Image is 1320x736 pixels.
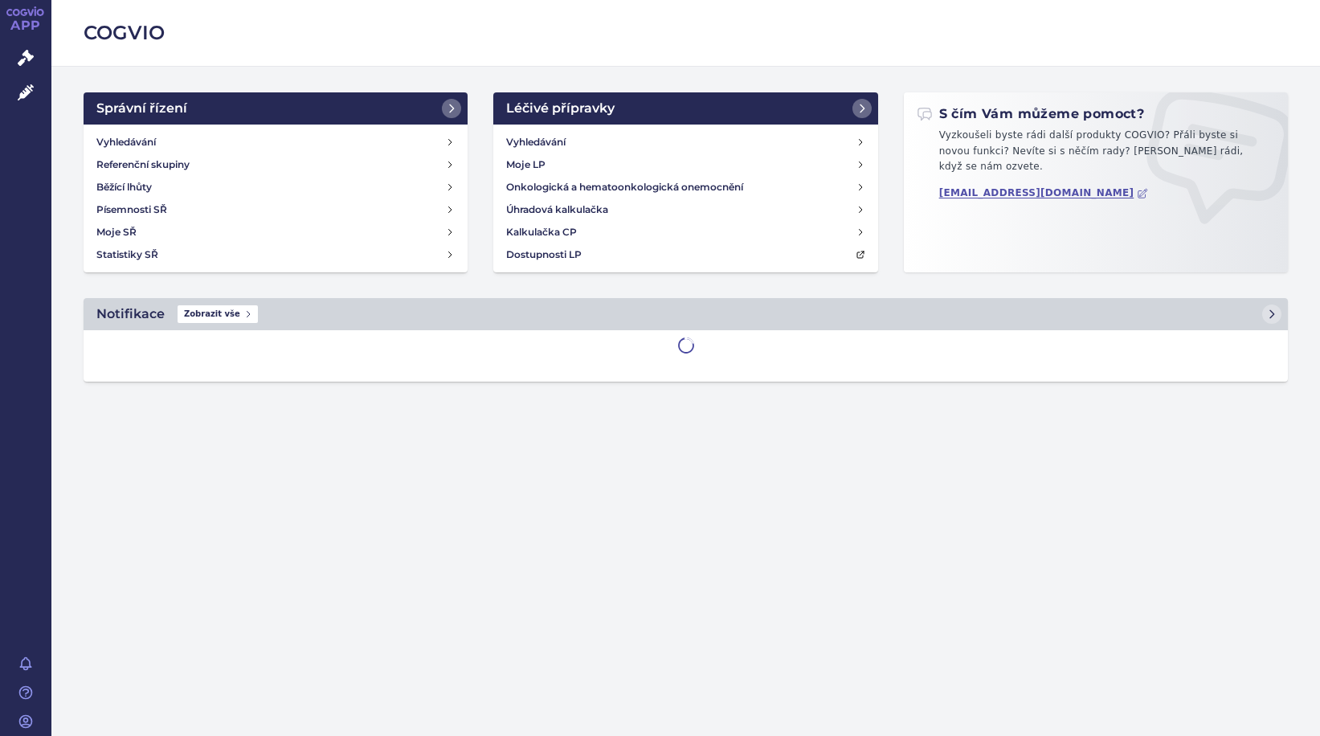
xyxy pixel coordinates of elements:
a: NotifikaceZobrazit vše [84,298,1288,330]
h4: Statistiky SŘ [96,247,158,263]
h4: Dostupnosti LP [506,247,582,263]
h2: S čím Vám můžeme pomoct? [917,105,1145,123]
a: Moje LP [500,153,871,176]
a: Onkologická a hematoonkologická onemocnění [500,176,871,198]
a: Úhradová kalkulačka [500,198,871,221]
h4: Referenční skupiny [96,157,190,173]
h4: Úhradová kalkulačka [506,202,608,218]
a: Vyhledávání [500,131,871,153]
h2: Léčivé přípravky [506,99,615,118]
h4: Vyhledávání [506,134,566,150]
a: Moje SŘ [90,221,461,243]
span: Zobrazit vše [178,305,258,323]
h4: Kalkulačka CP [506,224,577,240]
h4: Onkologická a hematoonkologická onemocnění [506,179,743,195]
h4: Písemnosti SŘ [96,202,167,218]
a: Léčivé přípravky [493,92,877,125]
h2: COGVIO [84,19,1288,47]
a: Referenční skupiny [90,153,461,176]
h2: Notifikace [96,305,165,324]
p: Vyzkoušeli byste rádi další produkty COGVIO? Přáli byste si novou funkci? Nevíte si s něčím rady?... [917,128,1275,182]
a: [EMAIL_ADDRESS][DOMAIN_NAME] [939,187,1149,199]
a: Písemnosti SŘ [90,198,461,221]
a: Správní řízení [84,92,468,125]
h4: Moje LP [506,157,546,173]
h4: Moje SŘ [96,224,137,240]
a: Dostupnosti LP [500,243,871,266]
h2: Správní řízení [96,99,187,118]
h4: Běžící lhůty [96,179,152,195]
a: Kalkulačka CP [500,221,871,243]
h4: Vyhledávání [96,134,156,150]
a: Běžící lhůty [90,176,461,198]
a: Vyhledávání [90,131,461,153]
a: Statistiky SŘ [90,243,461,266]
